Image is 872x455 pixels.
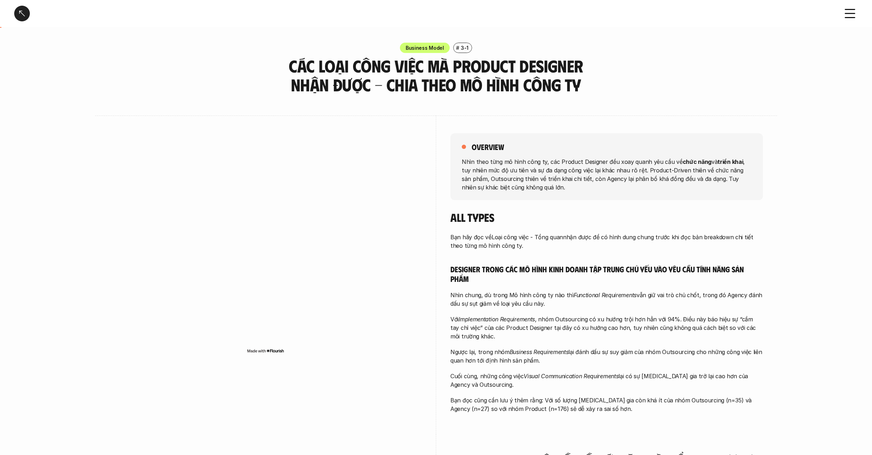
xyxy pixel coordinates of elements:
p: Cuối cùng, những công việc lại có sự [MEDICAL_DATA] gia trở lại cao hơn của Agency và Outsourcing. [450,372,763,389]
iframe: Interactive or visual content [109,133,422,347]
h3: Các loại công việc mà Product Designer nhận được - Chia theo mô hình công ty [285,57,587,94]
em: Functional Requirements [574,291,637,299]
strong: chức năng [683,158,711,165]
h5: overview [472,142,504,152]
h4: All Types [450,210,763,224]
p: 3-1 [461,44,469,52]
a: Loại công việc - Tổng quan [492,234,563,241]
em: Visual Communication Requirements [524,373,618,380]
strong: triển khai [717,158,743,165]
h6: # [456,45,459,50]
p: Ngược lại, trong nhóm lại đánh dấu sự suy giảm của nhóm Outsourcing cho những công việc liên quan... [450,348,763,365]
img: Made with Flourish [247,348,284,354]
p: Nhìn chung, dù trong Mô hình công ty nào thì vẫn giữ vai trò chủ chốt, trong đó Agency đánh dấu s... [450,291,763,308]
em: Business Requirements [510,348,569,355]
p: Nhìn theo từng mô hình công ty, các Product Designer đều xoay quanh yêu cầu về và , tuy nhiên mức... [462,157,752,191]
p: Business Model [406,44,444,52]
p: Bạn đọc cũng cần lưu ý thêm rằng: Với số lượng [MEDICAL_DATA] gia còn khá ít của nhóm Outsourcing... [450,396,763,413]
h5: Designer trong các mô hình kinh doanh tập trung chủ yếu vào yêu cầu tính năng sản phẩm [450,264,763,284]
p: Với , nhóm Outsourcing có xu hướng trội hơn hẳn với 94%. Điều này báo hiệu sự “cầm tay chỉ việc” ... [450,315,763,341]
p: Bạn hãy đọc về nhận được để có hình dung chung trước khi đọc bản breakdown chi tiết theo từng mô ... [450,233,763,250]
em: Implementation Requirements [459,316,535,323]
